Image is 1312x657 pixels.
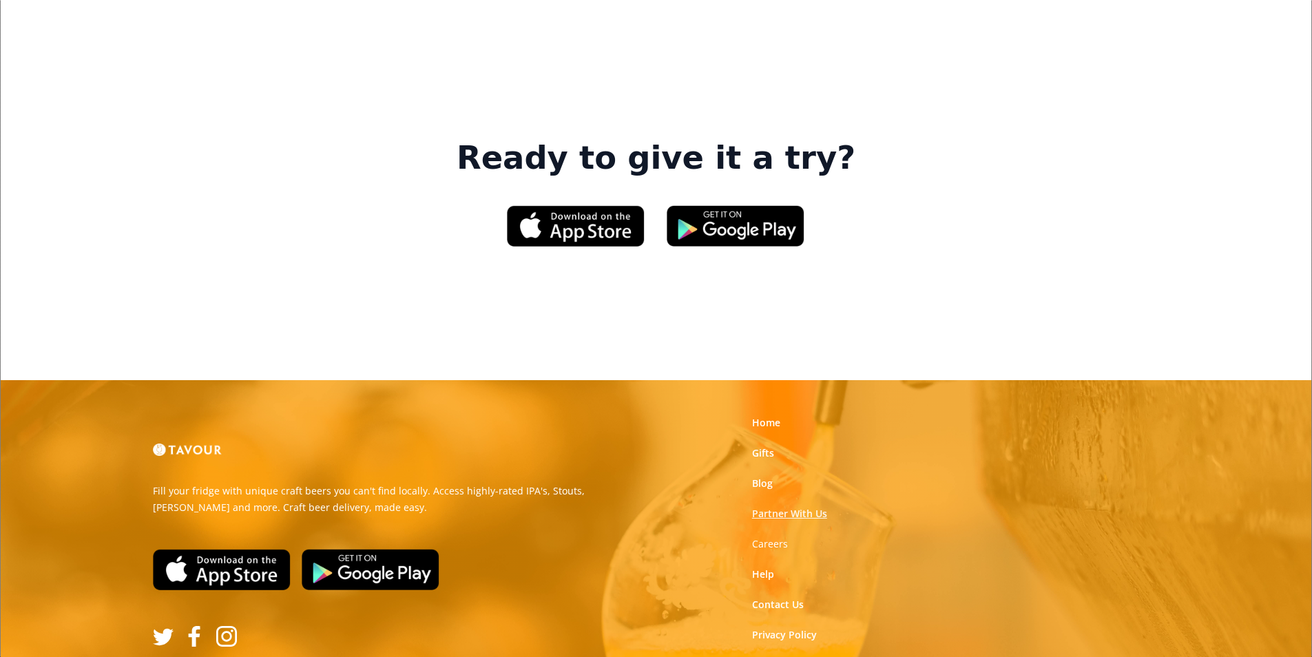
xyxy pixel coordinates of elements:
[752,537,788,550] strong: Careers
[752,446,774,460] a: Gifts
[457,139,855,178] strong: Ready to give it a try?
[752,537,788,551] a: Careers
[752,598,804,612] a: Contact Us
[153,483,646,516] p: Fill your fridge with unique craft beers you can't find locally. Access highly-rated IPA's, Stout...
[752,416,780,430] a: Home
[752,477,773,490] a: Blog
[752,507,827,521] a: Partner With Us
[752,628,817,642] a: Privacy Policy
[752,567,774,581] a: Help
